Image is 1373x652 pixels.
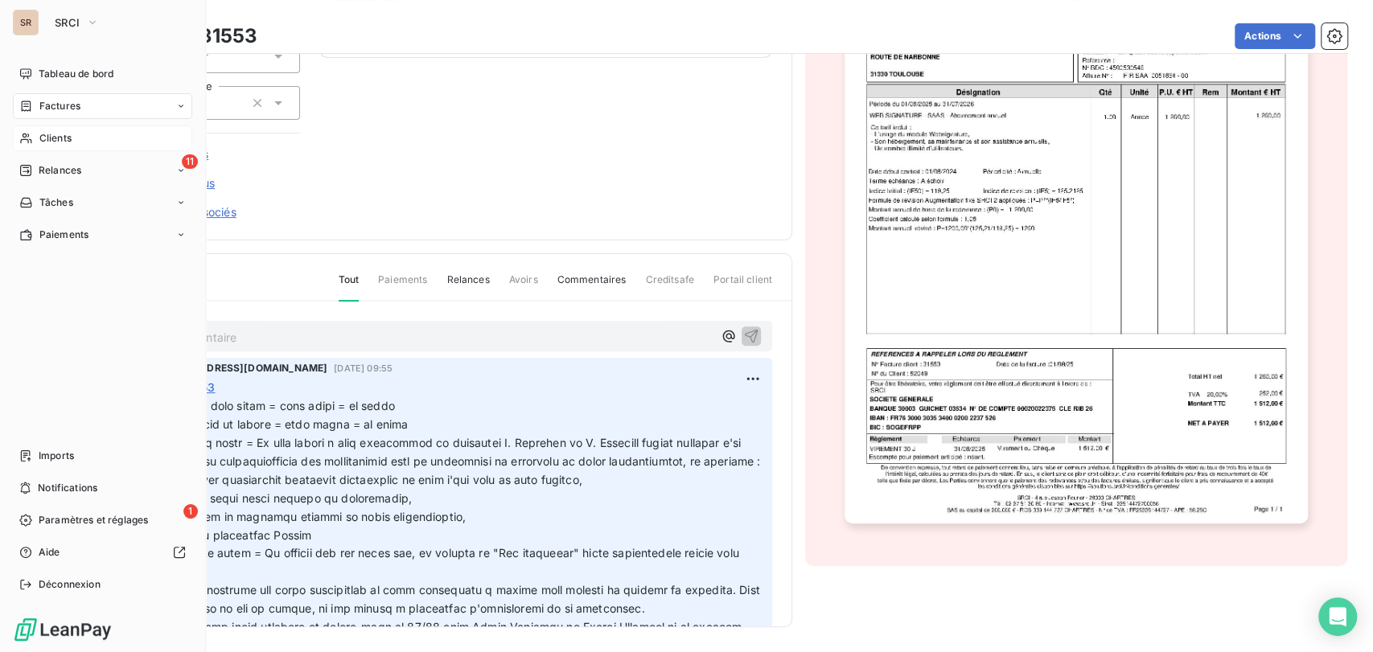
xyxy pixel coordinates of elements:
[39,99,80,113] span: Factures
[13,10,39,35] div: SR
[557,273,627,300] span: Commentaires
[39,67,113,81] span: Tableau de bord
[13,617,113,642] img: Logo LeanPay
[645,273,694,300] span: Creditsafe
[39,513,148,527] span: Paramètres et réglages
[39,131,72,146] span: Clients
[183,504,198,519] span: 1
[378,273,427,300] span: Paiements
[339,273,360,301] span: Tout
[39,577,101,592] span: Déconnexion
[39,545,60,560] span: Aide
[446,273,489,300] span: Relances
[182,154,198,169] span: 11
[713,273,772,300] span: Portail client
[1235,23,1315,49] button: Actions
[39,195,73,210] span: Tâches
[38,481,97,495] span: Notifications
[509,273,538,300] span: Avoirs
[55,16,80,29] span: SRCI
[39,449,74,463] span: Imports
[13,539,192,565] a: Aide
[121,361,327,375] span: Sylvie [EMAIL_ADDRESS][DOMAIN_NAME]
[1318,597,1357,636] div: Open Intercom Messenger
[39,163,81,178] span: Relances
[39,228,88,242] span: Paiements
[334,363,393,373] span: [DATE] 09:55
